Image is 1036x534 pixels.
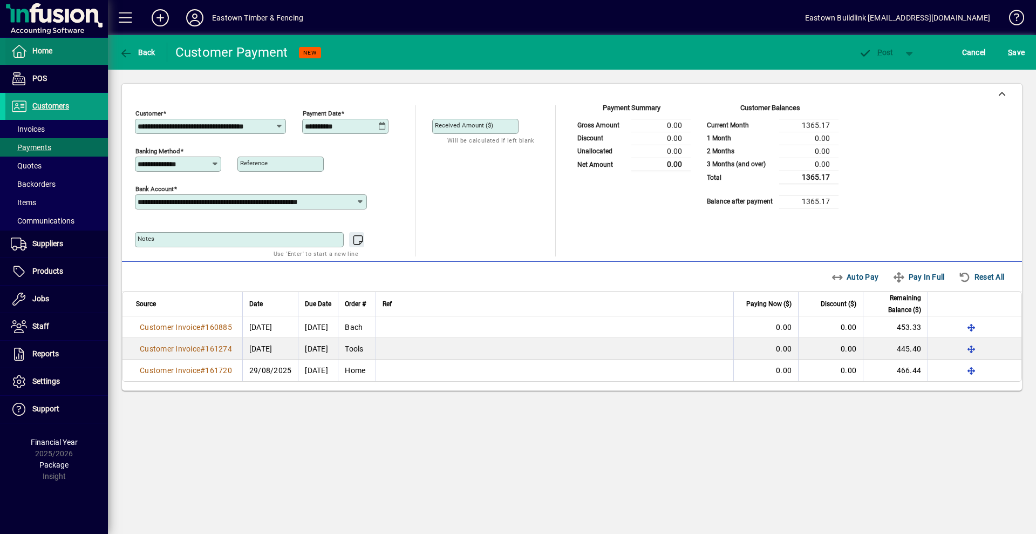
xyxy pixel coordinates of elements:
a: Customer Invoice#160885 [136,321,236,333]
td: 0.00 [631,145,691,158]
td: 0.00 [631,119,691,132]
a: Quotes [5,157,108,175]
a: Settings [5,368,108,395]
mat-label: Customer [135,110,163,117]
a: Support [5,396,108,423]
span: 29/08/2025 [249,366,292,375]
span: Reports [32,349,59,358]
span: Paying Now ($) [746,298,792,310]
td: Home [338,360,376,381]
a: Reports [5,341,108,368]
td: [DATE] [298,338,338,360]
td: Balance after payment [701,195,779,208]
span: Home [32,46,52,55]
a: Customer Invoice#161274 [136,343,236,355]
div: Customer Payment [175,44,288,61]
td: Unallocated [572,145,631,158]
td: Total [701,171,779,184]
a: Invoices [5,120,108,138]
a: Products [5,258,108,285]
span: # [200,323,205,332]
span: Payments [11,143,51,152]
span: 453.33 [897,323,922,332]
span: 0.00 [776,323,792,332]
span: NEW [303,49,317,56]
a: Items [5,193,108,212]
td: [DATE] [298,360,338,381]
span: Cancel [962,44,986,61]
button: Post [853,43,899,62]
button: Save [1005,43,1027,62]
span: # [200,366,205,375]
a: Customer Invoice#161720 [136,364,236,376]
span: Jobs [32,294,49,303]
span: Package [39,461,69,469]
a: Home [5,38,108,65]
td: 1365.17 [779,195,839,208]
mat-hint: Will be calculated if left blank [447,134,534,146]
span: Support [32,404,59,413]
div: Eastown Timber & Fencing [212,9,303,26]
td: 3 Months (and over) [701,158,779,171]
span: 466.44 [897,366,922,375]
span: # [200,344,205,353]
span: P [877,48,882,57]
span: Remaining Balance ($) [870,292,921,316]
span: [DATE] [249,344,272,353]
div: Customer Balances [701,103,839,119]
span: Order # [345,298,366,310]
a: Knowledge Base [1001,2,1023,37]
span: 445.40 [897,344,922,353]
td: 0.00 [779,132,839,145]
span: Back [119,48,155,57]
span: 0.00 [841,344,856,353]
span: Settings [32,377,60,386]
td: Bach [338,316,376,338]
a: Backorders [5,175,108,193]
span: Source [136,298,156,310]
span: [DATE] [249,323,272,332]
span: ave [1008,44,1025,61]
button: Pay In Full [888,267,949,287]
a: Staff [5,313,108,340]
td: 0.00 [779,158,839,171]
span: Staff [32,322,49,330]
span: Quotes [11,161,42,170]
mat-label: Bank Account [135,185,174,193]
td: 1365.17 [779,119,839,132]
span: Invoices [11,125,45,133]
span: POS [32,74,47,83]
span: 0.00 [841,323,856,332]
a: Payments [5,138,108,157]
button: Profile [178,8,212,28]
app-page-summary-card: Customer Balances [701,105,839,208]
mat-label: Notes [138,235,154,242]
span: Products [32,267,63,275]
span: Due Date [305,298,331,310]
a: Jobs [5,286,108,313]
span: Customer Invoice [140,323,200,332]
span: 161720 [205,366,232,375]
td: Discount [572,132,631,145]
mat-label: Received Amount ($) [435,121,493,129]
td: 1365.17 [779,171,839,184]
button: Add [143,8,178,28]
a: POS [5,65,108,92]
td: Net Amount [572,158,631,171]
td: 2 Months [701,145,779,158]
span: Customer Invoice [140,344,200,353]
span: Items [11,198,36,207]
span: Backorders [11,180,56,188]
span: 0.00 [776,366,792,375]
span: Reset All [958,268,1004,286]
td: [DATE] [298,316,338,338]
span: S [1008,48,1012,57]
div: Payment Summary [572,103,691,119]
td: Gross Amount [572,119,631,132]
span: 161274 [205,344,232,353]
div: Eastown Buildlink [EMAIL_ADDRESS][DOMAIN_NAME] [805,9,990,26]
span: 160885 [205,323,232,332]
td: Tools [338,338,376,360]
app-page-header-button: Back [108,43,167,62]
span: Pay In Full [892,268,944,286]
